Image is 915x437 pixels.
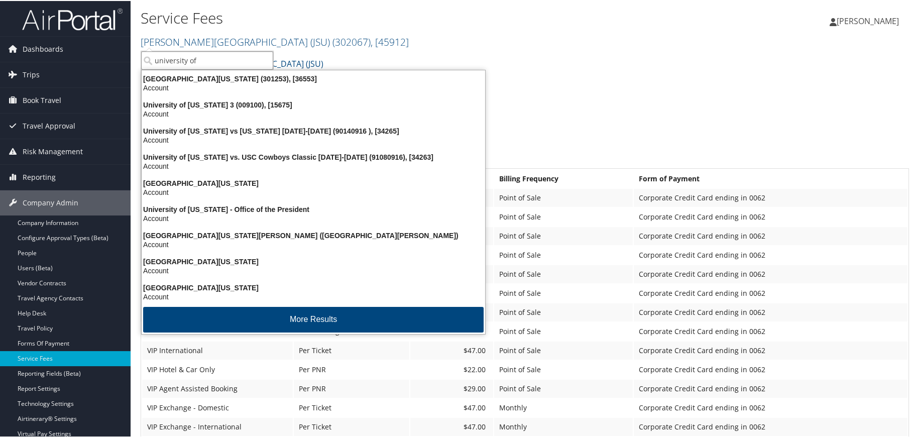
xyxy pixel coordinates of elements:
[634,360,907,378] td: Corporate Credit Card ending in 0062
[634,417,907,435] td: Corporate Credit Card ending in 0062
[294,341,409,359] td: Per Ticket
[494,341,633,359] td: Point of Sale
[634,379,907,397] td: Corporate Credit Card ending in 0062
[22,7,123,30] img: airportal-logo.png
[143,306,484,332] button: More Results
[494,207,633,225] td: Point of Sale
[294,398,409,416] td: Per Ticket
[142,398,293,416] td: VIP Exchange - Domestic
[142,360,293,378] td: VIP Hotel & Car Only
[141,149,909,163] h3: Full Service Agent
[136,161,491,170] div: Account
[494,169,633,187] th: Billing Frequency
[634,226,907,244] td: Corporate Credit Card ending in 0062
[136,152,491,161] div: University of [US_STATE] vs. USC Cowboys Classic [DATE]-[DATE] (91080916), [34263]
[136,178,491,187] div: [GEOGRAPHIC_DATA][US_STATE]
[136,99,491,108] div: University of [US_STATE] 3 (009100), [15675]
[141,110,909,131] h1: [PERSON_NAME][GEOGRAPHIC_DATA]
[634,283,907,301] td: Corporate Credit Card ending in 0062
[136,230,491,239] div: [GEOGRAPHIC_DATA][US_STATE][PERSON_NAME] ([GEOGRAPHIC_DATA][PERSON_NAME])
[136,291,491,300] div: Account
[141,7,653,28] h1: Service Fees
[23,189,78,214] span: Company Admin
[136,265,491,274] div: Account
[494,379,633,397] td: Point of Sale
[494,188,633,206] td: Point of Sale
[634,169,907,187] th: Form of Payment
[494,245,633,263] td: Point of Sale
[136,239,491,248] div: Account
[634,264,907,282] td: Corporate Credit Card ending in 0062
[142,379,293,397] td: VIP Agent Assisted Booking
[136,73,491,82] div: [GEOGRAPHIC_DATA][US_STATE] (301253), [36553]
[634,245,907,263] td: Corporate Credit Card ending in 0062
[23,61,40,86] span: Trips
[294,417,409,435] td: Per Ticket
[23,164,56,189] span: Reporting
[410,398,493,416] td: $47.00
[23,87,61,112] span: Book Travel
[494,264,633,282] td: Point of Sale
[136,213,491,222] div: Account
[410,341,493,359] td: $47.00
[494,360,633,378] td: Point of Sale
[634,341,907,359] td: Corporate Credit Card ending in 0062
[23,138,83,163] span: Risk Management
[494,398,633,416] td: Monthly
[634,398,907,416] td: Corporate Credit Card ending in 0062
[136,187,491,196] div: Account
[494,283,633,301] td: Point of Sale
[332,34,371,48] span: ( 302067 )
[136,126,491,135] div: University of [US_STATE] vs [US_STATE] [DATE]-[DATE] (90140916 ), [34265]
[410,379,493,397] td: $29.00
[141,34,409,48] a: [PERSON_NAME][GEOGRAPHIC_DATA] (JSU)
[23,113,75,138] span: Travel Approval
[142,341,293,359] td: VIP International
[494,417,633,435] td: Monthly
[410,417,493,435] td: $47.00
[371,34,409,48] span: , [ 45912 ]
[136,204,491,213] div: University of [US_STATE] - Office of the President
[634,321,907,340] td: Corporate Credit Card ending in 0062
[142,417,293,435] td: VIP Exchange - International
[634,207,907,225] td: Corporate Credit Card ending in 0062
[494,226,633,244] td: Point of Sale
[294,360,409,378] td: Per PNR
[141,50,273,69] input: Search Accounts
[23,36,63,61] span: Dashboards
[136,135,491,144] div: Account
[136,282,491,291] div: [GEOGRAPHIC_DATA][US_STATE]
[634,302,907,320] td: Corporate Credit Card ending in 0062
[410,360,493,378] td: $22.00
[136,256,491,265] div: [GEOGRAPHIC_DATA][US_STATE]
[494,302,633,320] td: Point of Sale
[294,379,409,397] td: Per PNR
[837,15,899,26] span: [PERSON_NAME]
[494,321,633,340] td: Point of Sale
[634,188,907,206] td: Corporate Credit Card ending in 0062
[830,5,909,35] a: [PERSON_NAME]
[136,108,491,118] div: Account
[136,82,491,91] div: Account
